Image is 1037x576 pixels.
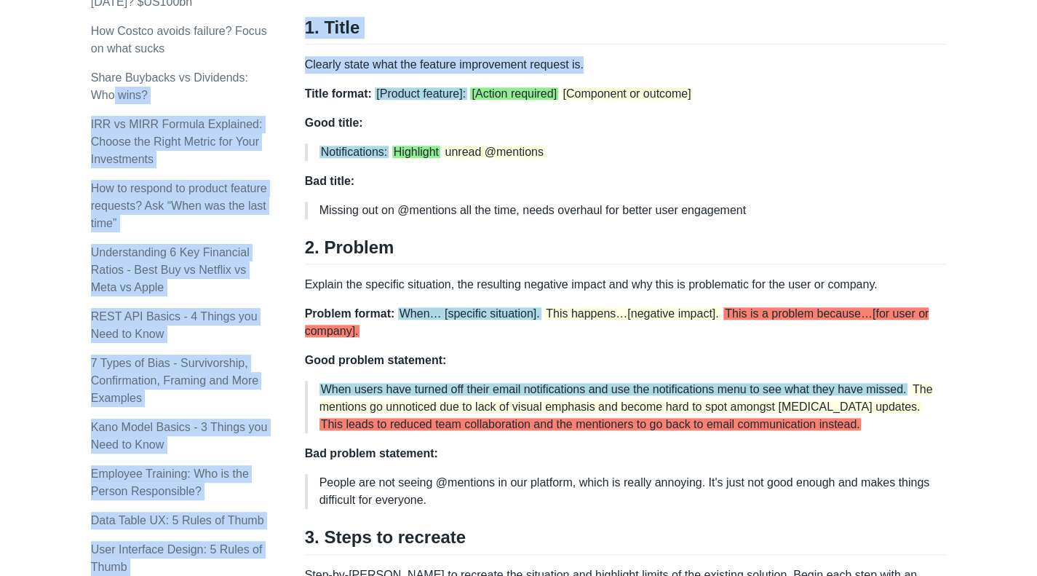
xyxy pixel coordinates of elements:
[91,357,258,404] a: 7 Types of Bias - Survivorship, Confirmation, Framing and More Examples
[319,418,862,430] span: This leads to reduced team collaboration and the mentioners to go back to email communication ins...
[470,87,558,100] span: [Action required]
[544,307,720,320] span: This happens…[negative impact].
[305,237,947,264] h2: 2. Problem
[319,383,908,395] span: When users have turned off their email notifications and use the notifications menu to see what t...
[305,117,363,129] strong: Good title:
[305,175,354,187] strong: Bad title:
[319,202,935,219] p: Missing out on @mentions all the time, needs overhaul for better user engagement
[305,56,947,74] p: Clearly state what the feature improvement request is.
[319,474,935,509] p: People are not seeing @mentions in our platform, which is really annoying. It's just not good eno...
[305,354,447,366] strong: Good problem statement:
[319,146,389,158] span: Notifications:
[398,307,541,320] span: When… [specific situation].
[305,87,372,100] strong: Title format:
[91,543,263,573] a: User Interface Design: 5 Rules of Thumb
[91,467,249,497] a: Employee Training: Who is the Person Responsible?
[91,25,267,55] a: How Costco avoids failure? Focus on what sucks
[305,307,395,320] strong: Problem format:
[305,17,947,44] h2: 1. Title
[91,118,263,165] a: IRR vs MIRR Formula Explained: Choose the Right Metric for Your Investments
[91,421,268,451] a: Kano Model Basics - 3 Things you Need to Know
[91,182,267,229] a: How to respond to product feature requests? Ask “When was the last time”
[91,71,248,101] a: Share Buybacks vs Dividends: Who wins?
[375,87,467,100] span: [Product feature]:
[91,310,258,340] a: REST API Basics - 4 Things you Need to Know
[91,514,264,526] a: Data Table UX: 5 Rules of Thumb
[305,276,947,293] p: Explain the specific situation, the resulting negative impact and why this is problematic for the...
[392,146,440,158] span: Highlight
[305,526,947,554] h2: 3. Steps to recreate
[305,447,438,459] strong: Bad problem statement:
[561,87,692,100] span: [Component or outcome]
[91,246,250,293] a: Understanding 6 Key Financial Ratios - Best Buy vs Netflix vs Meta vs Apple
[443,146,544,158] span: unread @mentions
